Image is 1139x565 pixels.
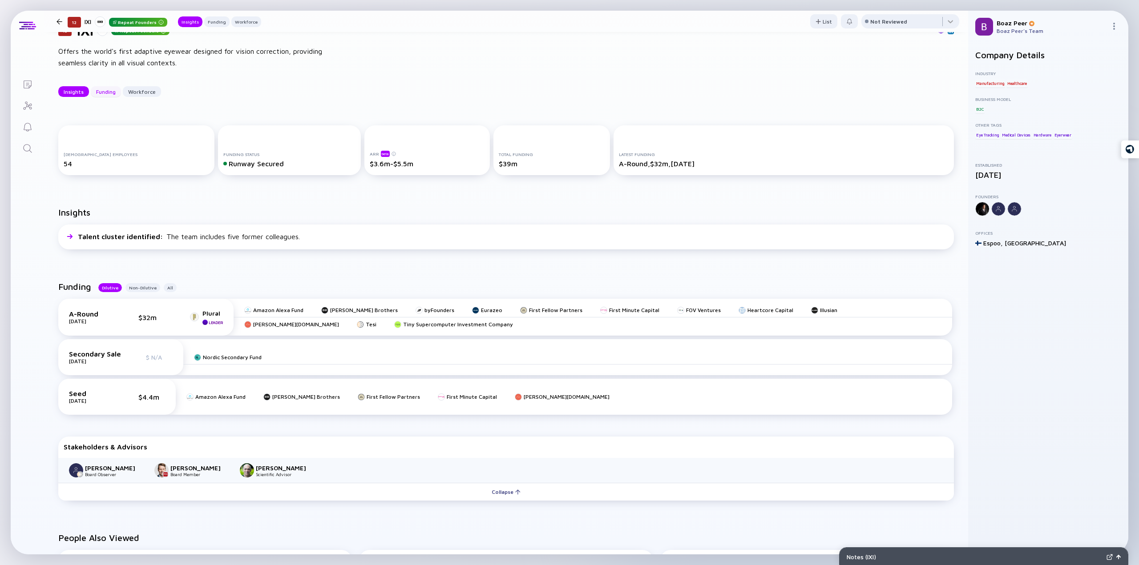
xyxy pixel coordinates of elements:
[138,313,165,321] div: $32m
[64,152,209,157] div: [DEMOGRAPHIC_DATA] Employees
[253,307,303,313] div: Amazon Alexa Fund
[600,307,659,313] a: First Minute Capital
[223,160,355,168] div: Runway Secured
[367,393,420,400] div: First Fellow Partners
[370,150,485,157] div: ARR
[520,307,582,313] a: First Fellow Partners
[447,393,497,400] div: First Minute Capital
[253,321,339,328] div: [PERSON_NAME][DOMAIN_NAME]
[358,393,420,400] a: First Fellow Partners
[499,152,605,157] div: Total Funding
[366,321,376,328] div: Tesi
[394,321,513,328] a: Tiny Supercomputer Investment Company
[69,397,113,404] div: [DATE]
[138,393,165,401] div: $4.4m
[240,463,254,477] img: Jocelyn Faubert picture
[91,85,121,99] div: Funding
[357,321,376,328] a: Tesi
[272,393,340,400] div: [PERSON_NAME] Brothers
[204,16,230,27] button: Funding
[1054,130,1072,139] div: Eyerwear
[686,307,721,313] div: FOV Ventures
[263,393,340,400] a: [PERSON_NAME] Brothers
[58,85,89,99] div: Insights
[1006,79,1028,88] div: Healthcare
[69,318,113,325] div: [DATE]
[1111,23,1118,30] img: Menu
[223,152,355,157] div: Funding Status
[381,151,390,157] div: beta
[194,354,262,361] a: Nordic Secondary Fund
[178,16,202,27] button: Insights
[69,389,113,397] div: Seed
[975,170,1121,180] div: [DATE]
[190,309,223,325] a: PluralLeader
[515,393,610,400] a: [PERSON_NAME][DOMAIN_NAME]
[619,160,949,168] div: A-Round, $32m, [DATE]
[11,116,44,137] a: Reminders
[58,86,89,97] button: Insights
[78,232,300,240] div: The team includes five former colleagues.
[244,321,339,328] a: [PERSON_NAME][DOMAIN_NAME]
[256,464,315,472] div: [PERSON_NAME]
[1116,555,1121,559] img: Open Notes
[997,28,1107,34] div: Boaz Peer's Team
[109,18,167,27] div: Repeat Founders
[416,307,454,313] a: byFounders
[231,16,261,27] button: Workforce
[975,96,1121,102] div: Business Model
[847,553,1103,561] div: Notes ( IXI )
[64,443,949,451] div: Stakeholders & Advisors
[178,17,202,26] div: Insights
[975,50,1121,60] h2: Company Details
[747,307,793,313] div: Heartcore Capital
[85,16,167,27] div: IXI
[321,307,398,313] a: [PERSON_NAME] Brothers
[146,353,173,361] div: $ N/A
[256,472,315,477] div: Scientific Advisor
[975,104,985,113] div: B2C
[810,14,837,28] button: List
[677,307,721,313] a: FOV Ventures
[811,307,837,313] a: Illusian
[69,463,83,477] img: Samppa Sirviö picture
[195,393,246,400] div: Amazon Alexa Fund
[810,15,837,28] div: List
[58,46,343,68] div: Offers the world's first adaptive eyewear designed for vision correction, providing seamless clar...
[11,73,44,94] a: Lists
[123,85,161,99] div: Workforce
[78,232,165,240] span: Talent cluster identified :
[820,307,837,313] div: Illusian
[91,86,121,97] button: Funding
[85,472,144,477] div: Board Observer
[11,94,44,116] a: Investor Map
[68,17,81,28] div: 12
[1107,554,1113,560] img: Expand Notes
[58,281,91,292] h2: Funding
[231,17,261,26] div: Workforce
[975,18,993,36] img: Boaz Profile Picture
[481,307,502,313] div: Eurazeo
[870,18,907,25] div: Not Reviewed
[69,358,121,365] div: [DATE]
[1005,239,1066,247] div: [GEOGRAPHIC_DATA]
[58,533,954,543] h2: People Also Viewed
[486,485,526,499] div: Collapse
[524,393,610,400] div: [PERSON_NAME][DOMAIN_NAME]
[975,240,981,246] img: Finland Flag
[529,307,582,313] div: First Fellow Partners
[85,464,144,472] div: [PERSON_NAME]
[975,230,1121,236] div: Offices
[125,283,160,292] button: Non-Dilutive
[619,152,949,157] div: Latest Funding
[975,71,1121,76] div: Industry
[1001,130,1031,139] div: Medical Devices
[1033,130,1052,139] div: Hardware
[170,472,229,477] div: Board Member
[154,463,169,477] img: Risto Siilasmaa picture
[123,86,161,97] button: Workforce
[170,464,229,472] div: [PERSON_NAME]
[244,307,303,313] a: Amazon Alexa Fund
[209,320,223,325] div: Leader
